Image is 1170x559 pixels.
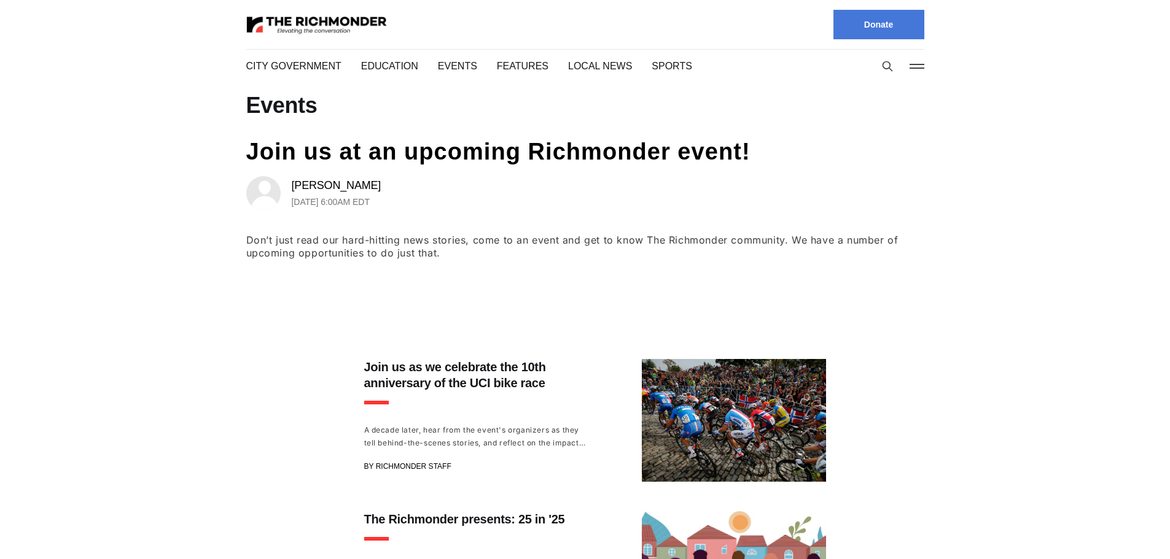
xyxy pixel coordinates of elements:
[491,59,539,73] a: Features
[246,14,388,36] img: The Richmonder
[558,59,619,73] a: Local News
[292,178,383,193] a: [PERSON_NAME]
[364,359,826,482] a: Join us as we celebrate the 10th anniversary of the UCI bike race A decade later, hear from the e...
[364,359,593,391] h3: Join us as we celebrate the 10th anniversary of the UCI bike race
[246,234,924,260] div: Don’t just read our hard-hitting news stories, come to an event and get to know The Richmonder co...
[358,59,415,73] a: Education
[642,359,826,482] img: Join us as we celebrate the 10th anniversary of the UCI bike race
[878,57,897,75] button: Search this site
[833,10,924,39] a: Donate
[435,59,471,73] a: Events
[364,459,447,474] span: By Richmonder Staff
[639,59,676,73] a: Sports
[246,96,924,115] h1: Events
[246,59,338,73] a: City Government
[246,135,787,168] a: Join us at an upcoming Richmonder event!
[364,511,593,527] h3: The Richmonder presents: 25 in '25
[292,195,375,209] time: [DATE] 6:00AM EDT
[364,423,593,449] div: A decade later, hear from the event's organizers as they tell behind-the-scenes stories, and refl...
